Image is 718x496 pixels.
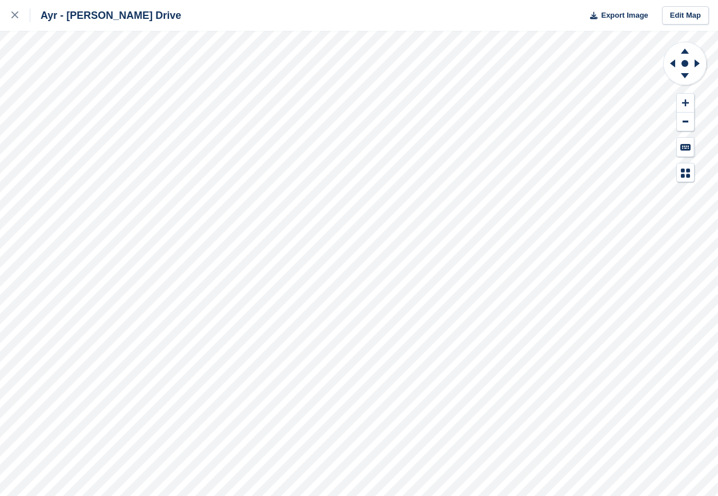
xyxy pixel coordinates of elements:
button: Zoom In [677,94,694,113]
button: Export Image [583,6,648,25]
button: Map Legend [677,163,694,182]
div: Ayr - [PERSON_NAME] Drive [30,9,181,22]
a: Edit Map [662,6,709,25]
span: Export Image [601,10,648,21]
button: Keyboard Shortcuts [677,138,694,157]
button: Zoom Out [677,113,694,131]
